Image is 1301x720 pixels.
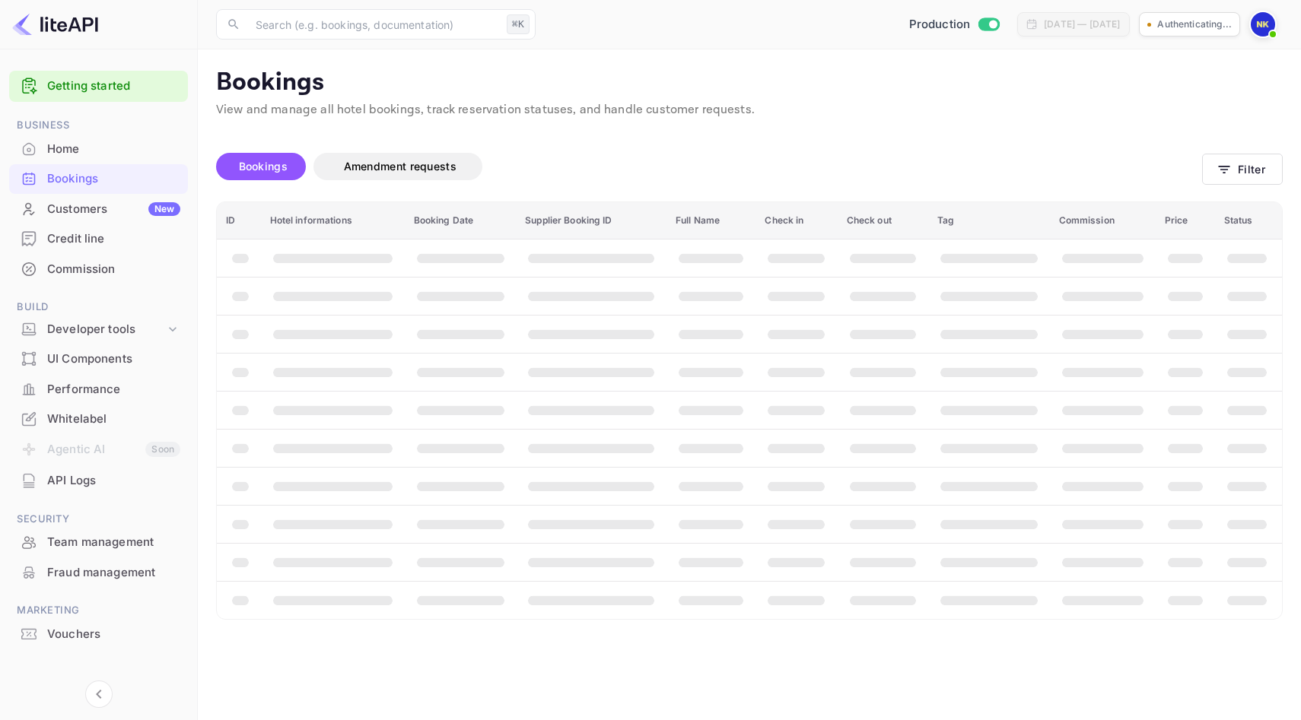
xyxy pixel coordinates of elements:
div: Bookings [9,164,188,194]
div: UI Components [47,350,180,368]
span: Marketing [9,602,188,619]
div: Whitelabel [9,404,188,434]
span: Security [9,511,188,528]
a: Performance [9,375,188,403]
div: Commission [47,261,180,278]
div: API Logs [9,466,188,496]
div: [DATE] — [DATE] [1044,17,1120,31]
div: Vouchers [47,626,180,643]
span: Production [909,16,971,33]
th: Full Name [666,202,755,239]
a: Home [9,135,188,163]
div: Performance [47,381,180,398]
div: Getting started [9,71,188,102]
input: Search (e.g. bookings, documentation) [247,9,501,40]
span: Bookings [239,160,288,173]
th: Status [1215,202,1282,239]
div: Team management [47,534,180,551]
div: Fraud management [9,558,188,588]
div: CustomersNew [9,195,188,224]
img: Nikolas Kampas [1251,12,1275,36]
a: Commission [9,255,188,283]
div: Home [9,135,188,164]
div: UI Components [9,344,188,374]
th: Check in [755,202,837,239]
div: Developer tools [9,316,188,343]
img: LiteAPI logo [12,12,98,36]
div: Credit line [9,224,188,254]
div: Credit line [47,230,180,248]
th: Check out [838,202,928,239]
div: ⌘K [507,14,530,34]
th: Tag [928,202,1050,239]
div: Fraud management [47,564,180,582]
a: Team management [9,528,188,556]
span: Build [9,299,188,316]
div: Developer tools [47,321,165,338]
th: Commission [1050,202,1156,239]
th: Booking Date [405,202,517,239]
a: Whitelabel [9,404,188,433]
a: Fraud management [9,558,188,586]
div: New [148,202,180,216]
th: ID [217,202,261,239]
div: account-settings tabs [216,153,1202,180]
div: API Logs [47,472,180,490]
a: Vouchers [9,620,188,648]
p: Authenticating... [1157,17,1232,31]
div: Commission [9,255,188,284]
button: Filter [1202,154,1283,185]
th: Hotel informations [261,202,405,239]
a: Getting started [47,78,180,95]
a: CustomersNew [9,195,188,223]
p: View and manage all hotel bookings, track reservation statuses, and handle customer requests. [216,101,1283,119]
button: Collapse navigation [85,680,113,708]
a: API Logs [9,466,188,494]
div: Bookings [47,170,180,188]
th: Price [1156,202,1215,239]
div: Vouchers [9,620,188,649]
th: Supplier Booking ID [516,202,666,239]
a: Credit line [9,224,188,252]
div: Home [47,141,180,158]
span: Amendment requests [344,160,456,173]
p: Bookings [216,68,1283,98]
div: Team management [9,528,188,557]
a: Bookings [9,164,188,192]
div: Switch to Sandbox mode [903,16,1006,33]
span: Business [9,117,188,134]
div: Whitelabel [47,411,180,428]
div: Performance [9,375,188,404]
a: UI Components [9,344,188,373]
div: Customers [47,201,180,218]
table: booking table [217,202,1282,619]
